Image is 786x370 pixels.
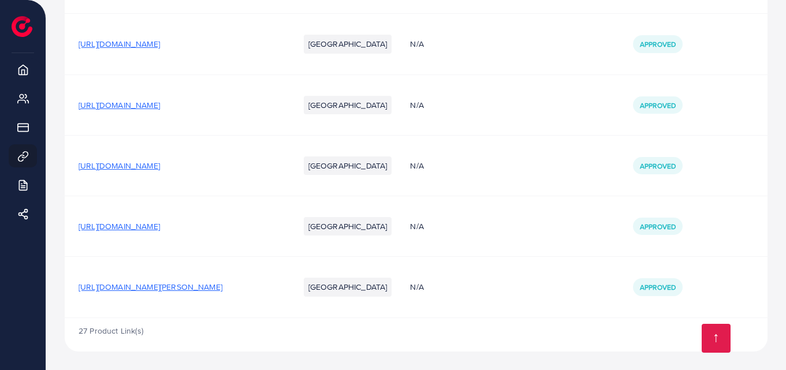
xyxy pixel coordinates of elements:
[737,318,777,361] iframe: Chat
[304,35,392,53] li: [GEOGRAPHIC_DATA]
[410,160,423,171] span: N/A
[12,16,32,37] img: logo
[79,160,160,171] span: [URL][DOMAIN_NAME]
[79,325,143,337] span: 27 Product Link(s)
[304,96,392,114] li: [GEOGRAPHIC_DATA]
[410,220,423,232] span: N/A
[640,39,676,49] span: Approved
[304,217,392,236] li: [GEOGRAPHIC_DATA]
[640,161,676,171] span: Approved
[410,281,423,293] span: N/A
[304,156,392,175] li: [GEOGRAPHIC_DATA]
[410,38,423,50] span: N/A
[79,281,222,293] span: [URL][DOMAIN_NAME][PERSON_NAME]
[79,99,160,111] span: [URL][DOMAIN_NAME]
[640,100,676,110] span: Approved
[304,278,392,296] li: [GEOGRAPHIC_DATA]
[79,38,160,50] span: [URL][DOMAIN_NAME]
[640,222,676,231] span: Approved
[79,220,160,232] span: [URL][DOMAIN_NAME]
[640,282,676,292] span: Approved
[410,99,423,111] span: N/A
